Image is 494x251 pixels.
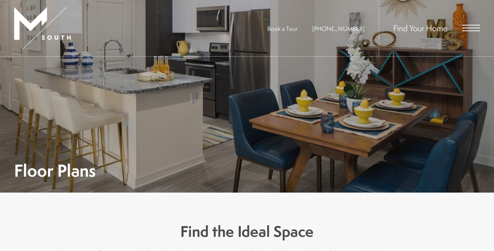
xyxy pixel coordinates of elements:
button: Open Menu [462,25,480,31]
h3: Find the Ideal Space [53,221,442,242]
img: MSouth [14,7,71,50]
a: Find Your Home [393,22,447,34]
a: Call Us at 813-570-8014 [312,24,365,33]
span: [PHONE_NUMBER] [312,24,365,33]
a: Book a Tour [267,24,297,33]
h1: Floor Plans [14,162,96,178]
